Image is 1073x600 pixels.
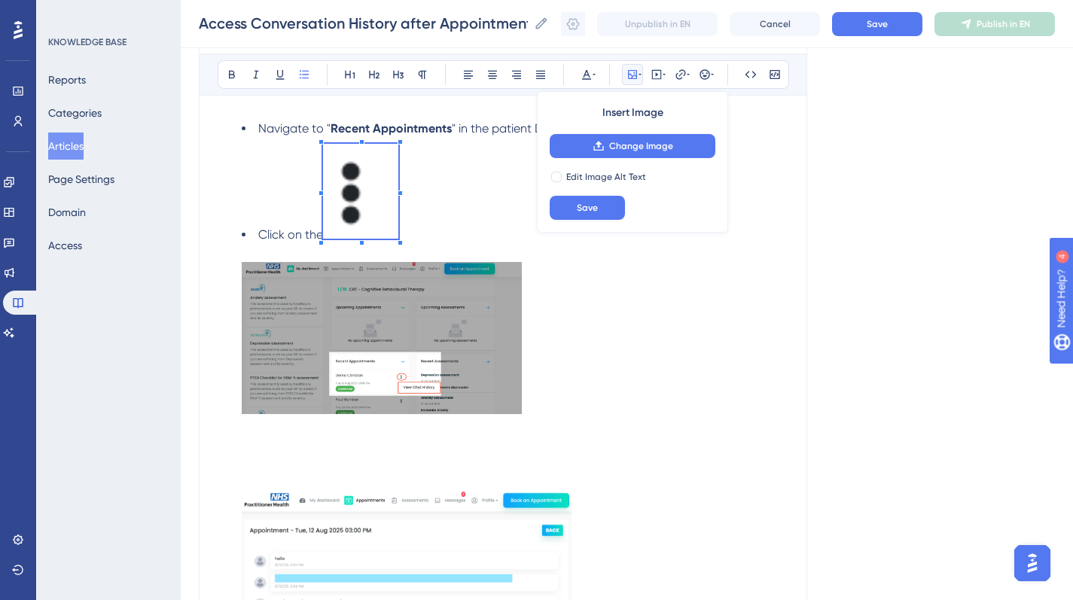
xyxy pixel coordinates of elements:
div: 4 [105,8,109,20]
span: Cancel [760,18,791,30]
span: " in the patient Dashboard [452,121,597,136]
span: Click on the [258,227,323,242]
strong: Recent Appointments [331,121,452,136]
button: Cancel [730,12,820,36]
span: Save [577,202,598,214]
button: Publish in EN [934,12,1055,36]
iframe: UserGuiding AI Assistant Launcher [1010,541,1055,586]
span: Navigate to " [258,121,331,136]
span: Save [867,18,888,30]
button: Articles [48,132,84,160]
button: Unpublish in EN [597,12,718,36]
span: Unpublish in EN [625,18,690,30]
button: Reports [48,66,86,93]
button: Categories [48,99,102,126]
button: Access [48,232,82,259]
button: Domain [48,199,86,226]
input: Article Name [199,13,528,34]
button: Page Settings [48,166,114,193]
span: Publish in EN [977,18,1030,30]
span: Insert Image [602,104,663,122]
div: KNOWLEDGE BASE [48,36,127,48]
button: Save [832,12,922,36]
span: Need Help? [35,4,94,22]
button: Change Image [550,134,715,158]
span: Change Image [609,140,673,152]
button: Save [550,196,625,220]
span: Edit Image Alt Text [566,171,646,183]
